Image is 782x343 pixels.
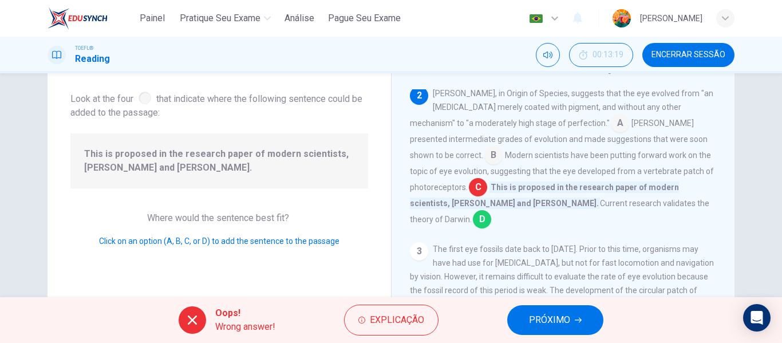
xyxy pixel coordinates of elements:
[651,50,725,60] span: Encerrar Sessão
[140,11,165,25] span: Painel
[410,119,708,160] span: [PERSON_NAME] presented intermediate grades of evolution and made suggestions that were soon show...
[285,11,314,25] span: Análise
[134,8,171,29] button: Painel
[215,320,275,334] span: Wrong answer!
[642,43,734,67] button: Encerrar Sessão
[84,147,354,175] span: This is proposed in the research paper of modern scientists, [PERSON_NAME] and [PERSON_NAME].
[147,212,291,223] span: Where would the sentence best fit?
[569,43,633,67] div: Esconder
[473,210,491,228] span: D
[410,182,679,209] span: This is proposed in the research paper of modern scientists, [PERSON_NAME] and [PERSON_NAME].
[507,305,603,335] button: PRÓXIMO
[410,151,714,192] span: Modern scientists have been putting forward work on the topic of eye evolution, suggesting that t...
[48,7,134,30] a: EduSynch logo
[48,7,108,30] img: EduSynch logo
[99,236,339,246] span: Click on an option (A, B, C, or D) to add the sentence to the passage
[215,306,275,320] span: Oops!
[410,242,428,261] div: 3
[280,8,319,29] button: Análise
[344,305,439,336] button: Explicação
[75,52,110,66] h1: Reading
[328,11,401,25] span: Pague Seu Exame
[484,146,503,164] span: B
[640,11,702,25] div: [PERSON_NAME]
[410,89,713,128] span: [PERSON_NAME], in Origin of Species, suggests that the eye evolved from "an [MEDICAL_DATA] merely...
[529,312,570,328] span: PRÓXIMO
[410,86,428,105] div: 2
[611,114,629,132] span: A
[593,50,623,60] span: 00:13:19
[180,11,260,25] span: Pratique seu exame
[70,89,368,120] span: Look at the four that indicate where the following sentence could be added to the passage:
[569,43,633,67] button: 00:13:19
[75,44,93,52] span: TOEFL®
[743,304,771,332] div: Open Intercom Messenger
[536,43,560,67] div: Silenciar
[175,8,275,29] button: Pratique seu exame
[323,8,405,29] button: Pague Seu Exame
[613,9,631,27] img: Profile picture
[469,178,487,196] span: C
[370,312,424,328] span: Explicação
[529,14,543,23] img: pt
